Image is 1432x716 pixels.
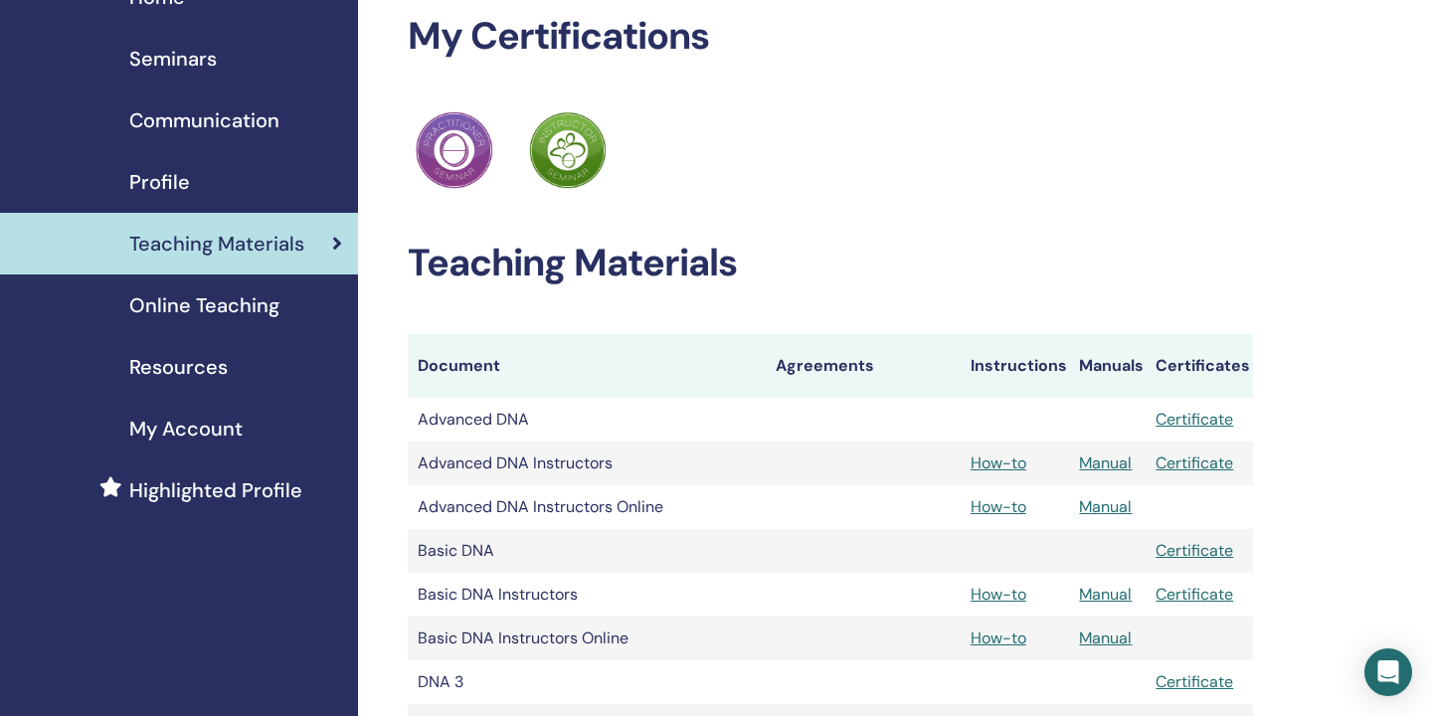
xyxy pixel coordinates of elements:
a: How-to [971,627,1026,648]
a: How-to [971,496,1026,517]
span: Seminars [129,44,217,74]
th: Manuals [1069,334,1146,398]
a: Manual [1079,584,1132,605]
th: Agreements [766,334,961,398]
a: Manual [1079,452,1132,473]
a: Manual [1079,496,1132,517]
a: How-to [971,452,1026,473]
a: Certificate [1156,584,1233,605]
span: My Account [129,414,243,444]
span: Communication [129,105,279,135]
h2: My Certifications [408,14,1253,60]
th: Document [408,334,766,398]
a: Certificate [1156,540,1233,561]
td: Advanced DNA Instructors [408,442,766,485]
span: Profile [129,167,190,197]
th: Certificates [1146,334,1253,398]
td: Basic DNA [408,529,766,573]
img: Practitioner [416,111,493,189]
a: Certificate [1156,671,1233,692]
td: DNA 3 [408,660,766,704]
th: Instructions [961,334,1070,398]
span: Online Teaching [129,290,279,320]
div: Open Intercom Messenger [1364,648,1412,696]
h2: Teaching Materials [408,241,1253,286]
span: Teaching Materials [129,229,304,259]
td: Basic DNA Instructors Online [408,617,766,660]
a: Certificate [1156,452,1233,473]
a: Manual [1079,627,1132,648]
a: How-to [971,584,1026,605]
td: Advanced DNA Instructors Online [408,485,766,529]
a: Certificate [1156,409,1233,430]
span: Highlighted Profile [129,475,302,505]
td: Basic DNA Instructors [408,573,766,617]
td: Advanced DNA [408,398,766,442]
img: Practitioner [529,111,607,189]
span: Resources [129,352,228,382]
